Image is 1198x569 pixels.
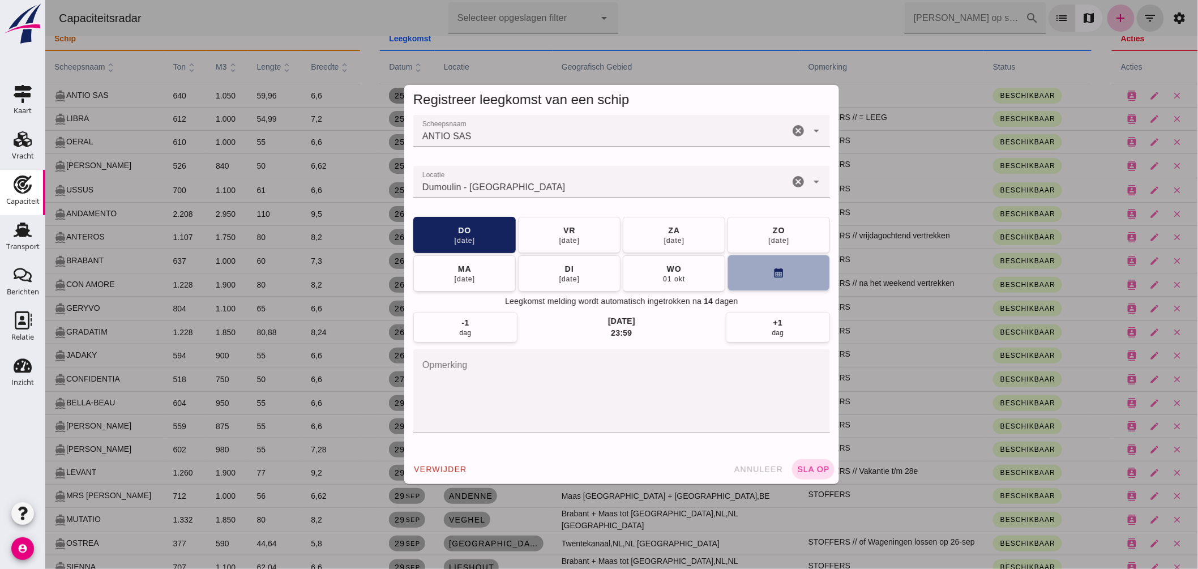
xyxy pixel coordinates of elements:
div: Capaciteit [6,198,40,205]
div: Inzicht [11,379,34,386]
div: Vracht [12,152,34,160]
i: account_circle [11,537,34,560]
img: logo-small.a267ee39.svg [2,3,43,45]
div: Transport [6,243,40,250]
div: Berichten [7,288,39,296]
div: Relatie [11,333,34,341]
div: Kaart [14,107,32,114]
